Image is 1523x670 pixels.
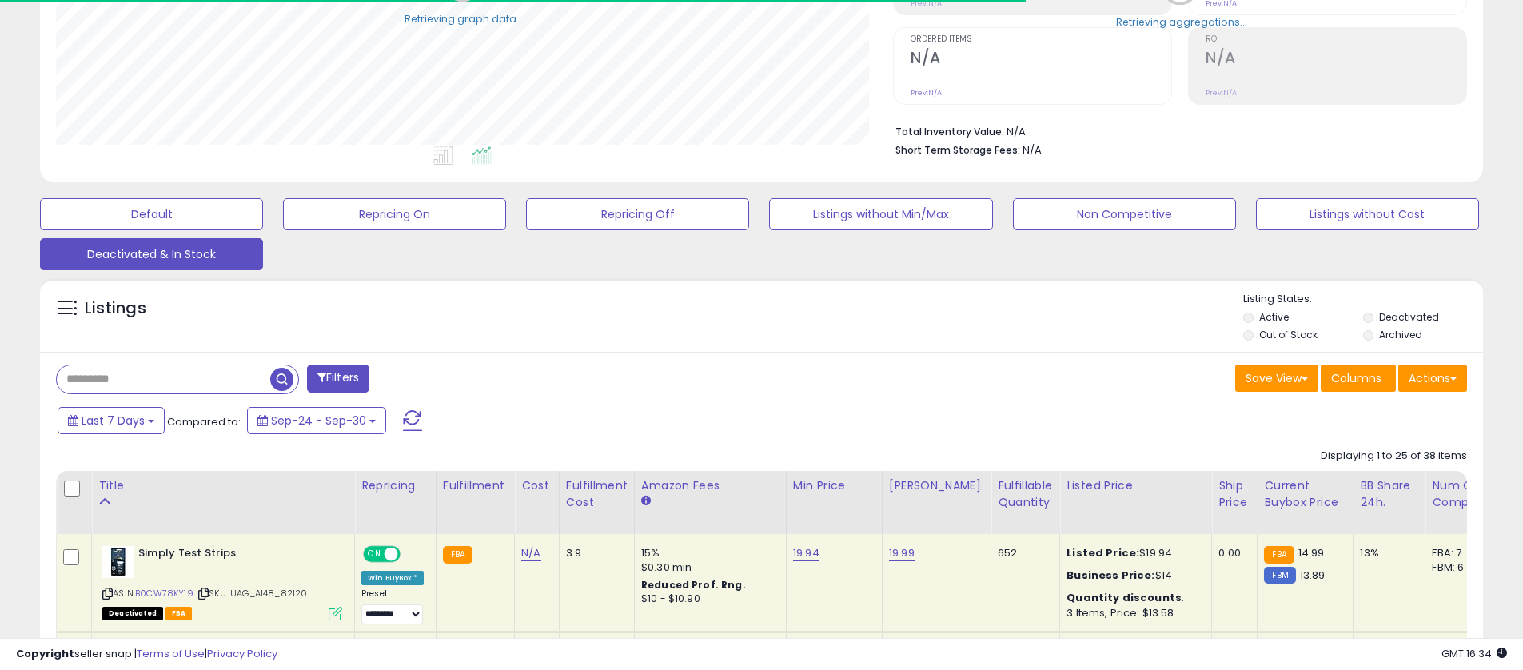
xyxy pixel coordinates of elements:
[1235,365,1318,392] button: Save View
[1264,477,1346,511] div: Current Buybox Price
[793,545,819,561] a: 19.94
[1066,606,1199,620] div: 3 Items, Price: $13.58
[1066,545,1139,560] b: Listed Price:
[58,407,165,434] button: Last 7 Days
[16,646,74,661] strong: Copyright
[1218,546,1245,560] div: 0.00
[1066,591,1199,605] div: :
[398,548,424,561] span: OFF
[102,546,342,619] div: ASIN:
[1379,310,1439,324] label: Deactivated
[196,587,308,600] span: | SKU: UAG_A148_82120
[1264,567,1295,584] small: FBM
[283,198,506,230] button: Repricing On
[1256,198,1479,230] button: Listings without Cost
[1066,568,1199,583] div: $14
[1259,310,1289,324] label: Active
[40,238,263,270] button: Deactivated & In Stock
[1321,449,1467,464] div: Displaying 1 to 25 of 38 items
[165,607,193,620] span: FBA
[16,647,277,662] div: seller snap | |
[641,494,651,508] small: Amazon Fees.
[40,198,263,230] button: Default
[526,198,749,230] button: Repricing Off
[307,365,369,393] button: Filters
[207,646,277,661] a: Privacy Policy
[521,477,552,494] div: Cost
[1013,198,1236,230] button: Non Competitive
[1066,546,1199,560] div: $19.94
[641,592,774,606] div: $10 - $10.90
[1243,292,1483,307] p: Listing States:
[1360,546,1413,560] div: 13%
[1432,546,1485,560] div: FBA: 7
[1264,546,1294,564] small: FBA
[98,477,348,494] div: Title
[641,546,774,560] div: 15%
[1066,477,1205,494] div: Listed Price
[271,413,366,429] span: Sep-24 - Sep-30
[1398,365,1467,392] button: Actions
[641,477,779,494] div: Amazon Fees
[1298,545,1325,560] span: 14.99
[566,477,628,511] div: Fulfillment Cost
[889,477,984,494] div: [PERSON_NAME]
[521,545,540,561] a: N/A
[998,477,1053,511] div: Fulfillable Quantity
[1432,560,1485,575] div: FBM: 6
[566,546,622,560] div: 3.9
[82,413,145,429] span: Last 7 Days
[769,198,992,230] button: Listings without Min/Max
[167,414,241,429] span: Compared to:
[365,548,385,561] span: ON
[889,545,915,561] a: 19.99
[135,587,193,600] a: B0CW78KY19
[998,546,1047,560] div: 652
[361,588,424,624] div: Preset:
[1066,590,1182,605] b: Quantity discounts
[102,607,163,620] span: All listings that are unavailable for purchase on Amazon for any reason other than out-of-stock
[137,646,205,661] a: Terms of Use
[361,571,424,585] div: Win BuyBox *
[641,578,746,592] b: Reduced Prof. Rng.
[1321,365,1396,392] button: Columns
[443,477,508,494] div: Fulfillment
[1300,568,1326,583] span: 13.89
[85,297,146,320] h5: Listings
[793,477,875,494] div: Min Price
[102,546,134,578] img: 31DZY0eAL4L._SL40_.jpg
[443,546,472,564] small: FBA
[138,546,333,565] b: Simply Test Strips
[1259,328,1318,341] label: Out of Stock
[1218,477,1250,511] div: Ship Price
[1432,477,1490,511] div: Num of Comp.
[1379,328,1422,341] label: Archived
[1441,646,1507,661] span: 2025-10-8 16:34 GMT
[361,477,429,494] div: Repricing
[1331,370,1381,386] span: Columns
[1116,14,1245,29] div: Retrieving aggregations..
[1360,477,1418,511] div: BB Share 24h.
[641,560,774,575] div: $0.30 min
[405,11,521,26] div: Retrieving graph data..
[247,407,386,434] button: Sep-24 - Sep-30
[1066,568,1154,583] b: Business Price:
